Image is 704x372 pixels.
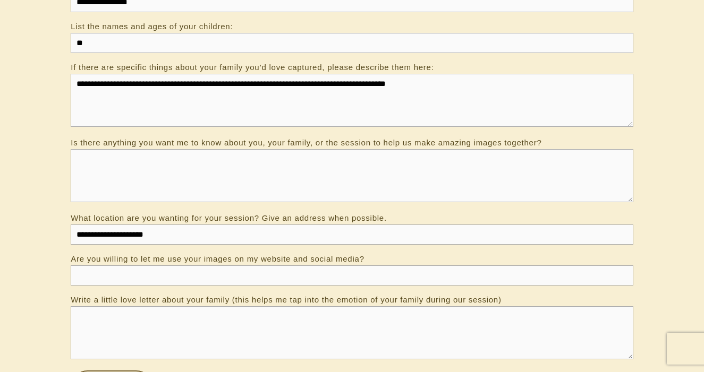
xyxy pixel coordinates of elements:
[71,22,233,31] span: List the names and ages of your children:
[71,254,364,263] span: Are you willing to let me use your images on my website and social media?
[71,138,541,147] span: Is there anything you want me to know about you, your family, or the session to help us make amaz...
[71,63,434,72] span: If there are specific things about your family you’d love captured, please describe them here:
[71,213,387,222] span: What location are you wanting for your session? Give an address when possible.
[71,295,501,304] span: Write a little love letter about your family (this helps me tap into the emotion of your family d...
